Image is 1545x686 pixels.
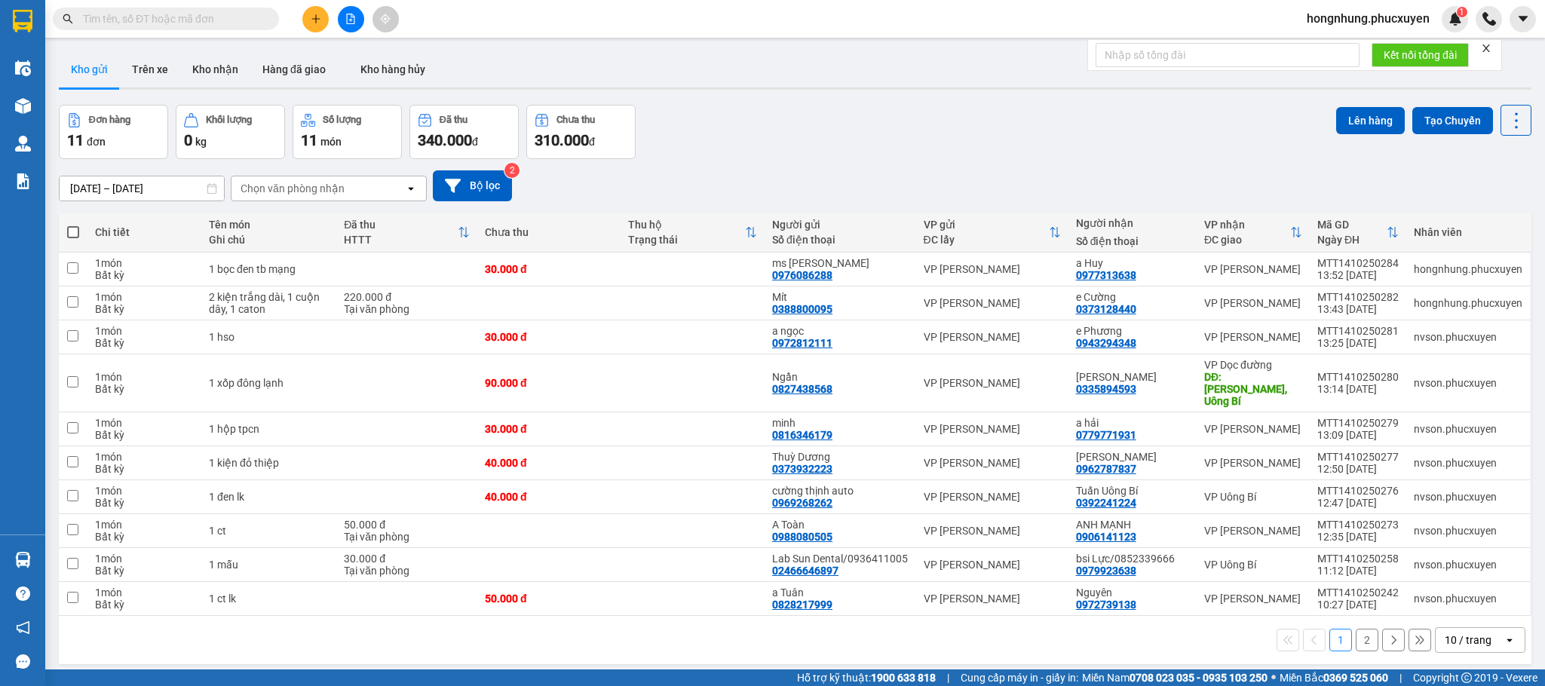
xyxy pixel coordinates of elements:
[209,263,329,275] div: 1 bọc đen tb mạng
[1295,9,1442,28] span: hongnhung.phucxuyen
[209,331,329,343] div: 1 hso
[95,337,194,349] div: Bất kỳ
[772,337,832,349] div: 0972812111
[1204,593,1302,605] div: VP [PERSON_NAME]
[628,219,745,231] div: Thu hộ
[209,457,329,469] div: 1 kiện đỏ thiệp
[344,519,470,531] div: 50.000 đ
[16,654,30,669] span: message
[772,219,909,231] div: Người gửi
[95,325,194,337] div: 1 món
[1372,43,1469,67] button: Kết nối tổng đài
[1481,43,1491,54] span: close
[60,176,224,201] input: Select a date range.
[772,371,909,383] div: Ngần
[1204,491,1302,503] div: VP Uông Bí
[1317,269,1399,281] div: 13:52 [DATE]
[485,593,614,605] div: 50.000 đ
[772,519,909,531] div: A Toàn
[1204,297,1302,309] div: VP [PERSON_NAME]
[1516,12,1530,26] span: caret-down
[1461,672,1472,683] span: copyright
[924,219,1049,231] div: VP gửi
[301,131,317,149] span: 11
[1130,672,1268,684] strong: 0708 023 035 - 0935 103 250
[1414,457,1522,469] div: nvson.phucxuyen
[1317,599,1399,611] div: 10:27 [DATE]
[1384,47,1457,63] span: Kết nối tổng đài
[344,531,470,543] div: Tại văn phòng
[924,593,1061,605] div: VP [PERSON_NAME]
[16,586,30,601] span: question-circle
[485,423,614,435] div: 30.000 đ
[1076,586,1189,599] div: Nguyên
[95,519,194,531] div: 1 món
[95,291,194,303] div: 1 món
[1280,669,1388,686] span: Miền Bắc
[772,417,909,429] div: minh
[1317,586,1399,599] div: MTT1410250242
[504,163,520,178] sup: 2
[95,553,194,565] div: 1 món
[1204,559,1302,571] div: VP Uông Bí
[344,219,458,231] div: Đã thu
[772,485,909,497] div: cường thịnh auto
[924,297,1061,309] div: VP [PERSON_NAME]
[67,131,84,149] span: 11
[209,423,329,435] div: 1 hộp tpcn
[1076,565,1136,577] div: 0979923638
[871,672,936,684] strong: 1900 633 818
[1076,371,1189,383] div: Kim Oanh
[961,669,1078,686] span: Cung cấp máy in - giấy in:
[95,303,194,315] div: Bất kỳ
[535,131,589,149] span: 310.000
[1076,485,1189,497] div: Tuấn Uông Bí
[344,553,470,565] div: 30.000 đ
[1457,7,1467,17] sup: 1
[772,429,832,441] div: 0816346179
[418,131,472,149] span: 340.000
[1482,12,1496,26] img: phone-icon
[1459,7,1464,17] span: 1
[485,263,614,275] div: 30.000 đ
[1414,525,1522,537] div: nvson.phucxuyen
[1317,531,1399,543] div: 12:35 [DATE]
[1414,593,1522,605] div: nvson.phucxuyen
[1414,297,1522,309] div: hongnhung.phucxuyen
[772,565,838,577] div: 02466646897
[772,497,832,509] div: 0969268262
[772,463,832,475] div: 0373932223
[59,51,120,87] button: Kho gửi
[1204,331,1302,343] div: VP [PERSON_NAME]
[95,429,194,441] div: Bất kỳ
[1271,675,1276,681] span: ⚪️
[1076,303,1136,315] div: 0373128440
[1317,303,1399,315] div: 13:43 [DATE]
[95,586,194,599] div: 1 món
[556,115,595,125] div: Chưa thu
[323,115,361,125] div: Số lượng
[1414,491,1522,503] div: nvson.phucxuyen
[772,586,909,599] div: a Tuân
[1096,43,1360,67] input: Nhập số tổng đài
[1317,429,1399,441] div: 13:09 [DATE]
[1082,669,1268,686] span: Miền Nam
[1317,325,1399,337] div: MTT1410250281
[180,51,250,87] button: Kho nhận
[485,331,614,343] div: 30.000 đ
[95,531,194,543] div: Bất kỳ
[95,485,194,497] div: 1 món
[293,105,402,159] button: Số lượng11món
[95,226,194,238] div: Chi tiết
[1317,291,1399,303] div: MTT1410250282
[1317,383,1399,395] div: 13:14 [DATE]
[209,559,329,571] div: 1 mẫu
[924,457,1061,469] div: VP [PERSON_NAME]
[209,219,329,231] div: Tên món
[195,136,207,148] span: kg
[1076,325,1189,337] div: e Phương
[1317,497,1399,509] div: 12:47 [DATE]
[1310,213,1406,253] th: Toggle SortBy
[1204,457,1302,469] div: VP [PERSON_NAME]
[372,6,399,32] button: aim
